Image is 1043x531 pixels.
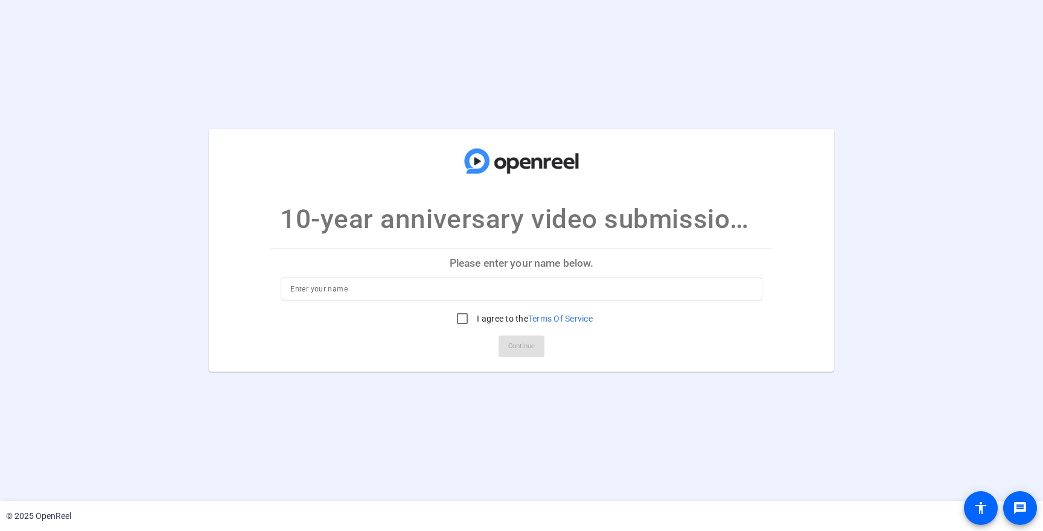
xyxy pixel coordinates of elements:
a: Terms Of Service [528,314,593,323]
img: company-logo [461,141,582,181]
p: 10-year anniversary video submission (2024) [280,199,763,239]
div: © 2025 OpenReel [6,510,71,523]
mat-icon: accessibility [974,501,988,515]
p: Please enter your name below. [271,249,771,278]
label: I agree to the [474,313,593,325]
input: Enter your name [290,282,752,296]
mat-icon: message [1013,501,1027,515]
